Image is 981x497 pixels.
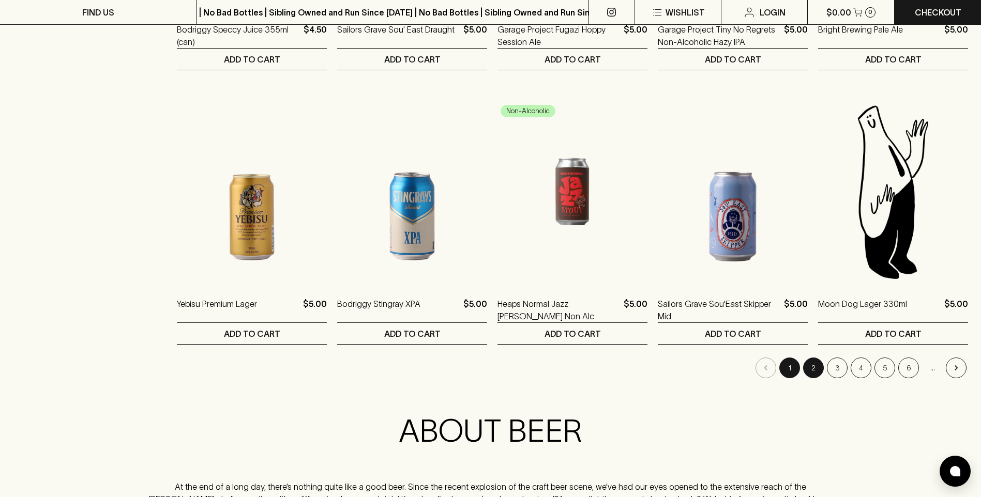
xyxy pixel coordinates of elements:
[545,53,601,66] p: ADD TO CART
[865,53,922,66] p: ADD TO CART
[497,101,647,282] img: Heaps Normal Jazz Stout Non Alc
[874,358,895,378] button: Go to page 5
[658,323,808,344] button: ADD TO CART
[82,6,114,19] p: FIND US
[658,49,808,70] button: ADD TO CART
[865,328,922,340] p: ADD TO CART
[803,358,824,378] button: Go to page 2
[624,23,647,48] p: $5.00
[944,23,968,48] p: $5.00
[818,101,968,282] img: Blackhearts & Sparrows Man
[784,298,808,322] p: $5.00
[658,101,808,282] img: Sailors Grave Sou'East Skipper Mid
[784,23,808,48] p: $5.00
[177,298,257,322] a: Yebisu Premium Lager
[177,101,327,282] img: Yebisu Premium Lager
[827,358,848,378] button: Go to page 3
[147,412,834,449] h2: ABOUT BEER
[337,49,487,70] button: ADD TO CART
[177,23,299,48] a: Bodriggy Speccy Juice 355ml (can)
[177,358,968,378] nav: pagination navigation
[545,328,601,340] p: ADD TO CART
[337,23,455,48] a: Sailors Grave Sou' East Draught
[224,53,280,66] p: ADD TO CART
[826,6,851,19] p: $0.00
[666,6,705,19] p: Wishlist
[463,23,487,48] p: $5.00
[915,6,961,19] p: Checkout
[224,328,280,340] p: ADD TO CART
[303,298,327,322] p: $5.00
[950,466,960,476] img: bubble-icon
[658,298,780,322] a: Sailors Grave Sou'East Skipper Mid
[779,358,800,378] button: page 1
[384,53,441,66] p: ADD TO CART
[624,298,647,322] p: $5.00
[497,49,647,70] button: ADD TO CART
[898,358,919,378] button: Go to page 6
[705,328,761,340] p: ADD TO CART
[760,6,786,19] p: Login
[818,23,903,48] a: Bright Brewing Pale Ale
[337,323,487,344] button: ADD TO CART
[384,328,441,340] p: ADD TO CART
[658,23,780,48] a: Garage Project Tiny No Regrets Non-Alcoholic Hazy IPA
[818,49,968,70] button: ADD TO CART
[851,358,871,378] button: Go to page 4
[705,53,761,66] p: ADD TO CART
[868,9,872,15] p: 0
[497,23,620,48] a: Garage Project Fugazi Hoppy Session Ale
[818,298,907,322] a: Moon Dog Lager 330ml
[497,298,620,322] a: Heaps Normal Jazz [PERSON_NAME] Non Alc
[818,323,968,344] button: ADD TO CART
[946,358,967,378] button: Go to next page
[463,298,487,322] p: $5.00
[177,323,327,344] button: ADD TO CART
[337,298,420,322] a: Bodriggy Stingray XPA
[304,23,327,48] p: $4.50
[337,101,487,282] img: Bodriggy Stingray XPA
[497,323,647,344] button: ADD TO CART
[944,298,968,322] p: $5.00
[177,49,327,70] button: ADD TO CART
[922,358,943,378] div: …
